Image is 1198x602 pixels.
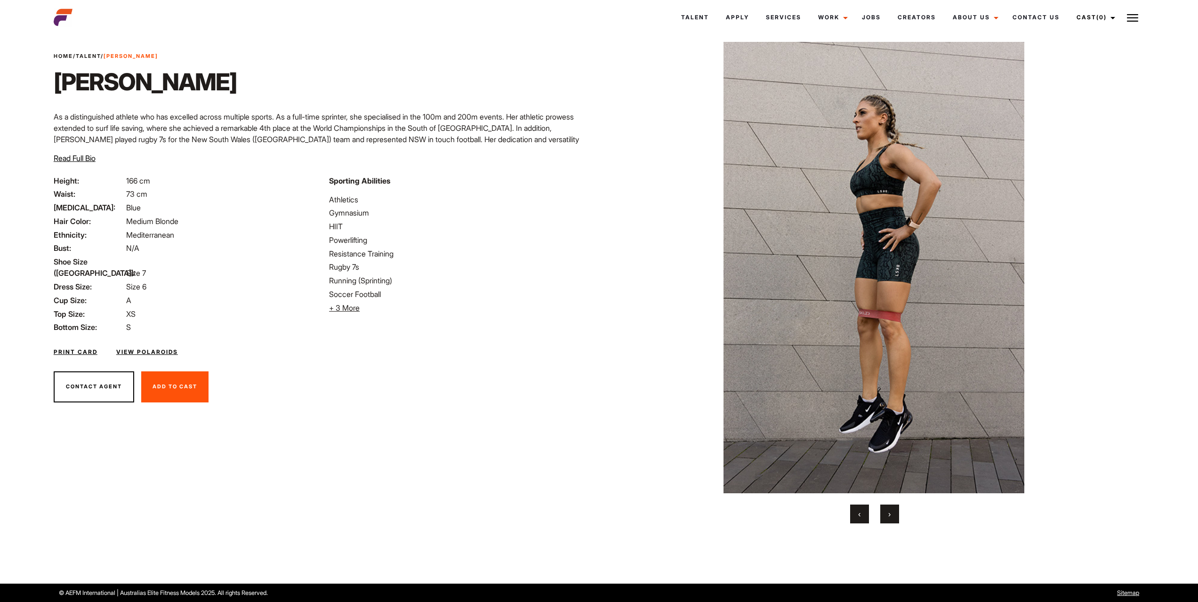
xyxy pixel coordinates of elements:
[104,53,158,59] strong: [PERSON_NAME]
[717,5,757,30] a: Apply
[141,371,209,402] button: Add To Cast
[329,176,390,185] strong: Sporting Abilities
[54,229,124,241] span: Ethnicity:
[329,221,593,232] li: HIIT
[1096,14,1107,21] span: (0)
[126,296,131,305] span: A
[126,282,146,291] span: Size 6
[54,308,124,320] span: Top Size:
[126,322,131,332] span: S
[126,203,141,212] span: Blue
[329,289,593,300] li: Soccer Football
[889,5,944,30] a: Creators
[1127,12,1138,24] img: Burger icon
[329,207,593,218] li: Gymnasium
[54,8,72,27] img: cropped-aefm-brand-fav-22-square.png
[126,268,146,278] span: Size 7
[126,189,147,199] span: 73 cm
[810,5,853,30] a: Work
[54,216,124,227] span: Hair Color:
[126,176,150,185] span: 166 cm
[329,275,593,286] li: Running (Sprinting)
[329,261,593,273] li: Rugby 7s
[329,194,593,205] li: Athletics
[126,243,139,253] span: N/A
[59,588,684,597] p: © AEFM International | Australias Elite Fitness Models 2025. All rights Reserved.
[54,348,97,356] a: Print Card
[126,230,174,240] span: Mediterranean
[329,303,360,313] span: + 3 More
[54,153,96,163] span: Read Full Bio
[54,52,158,60] span: / /
[54,111,594,179] p: As a distinguished athlete who has excelled across multiple sports. As a full-time sprinter, she ...
[1004,5,1068,30] a: Contact Us
[126,309,136,319] span: XS
[54,242,124,254] span: Bust:
[153,383,197,390] span: Add To Cast
[54,153,96,164] button: Read Full Bio
[54,53,73,59] a: Home
[54,295,124,306] span: Cup Size:
[858,509,860,519] span: Previous
[76,53,101,59] a: Talent
[853,5,889,30] a: Jobs
[54,281,124,292] span: Dress Size:
[126,217,178,226] span: Medium Blonde
[757,5,810,30] a: Services
[54,175,124,186] span: Height:
[1117,589,1139,596] a: Sitemap
[54,256,124,279] span: Shoe Size ([GEOGRAPHIC_DATA]):
[621,42,1127,493] img: Stephanie20
[54,202,124,213] span: [MEDICAL_DATA]:
[54,68,237,96] h1: [PERSON_NAME]
[54,321,124,333] span: Bottom Size:
[944,5,1004,30] a: About Us
[1068,5,1121,30] a: Cast(0)
[54,371,134,402] button: Contact Agent
[673,5,717,30] a: Talent
[116,348,178,356] a: View Polaroids
[329,248,593,259] li: Resistance Training
[329,234,593,246] li: Powerlifting
[888,509,891,519] span: Next
[54,188,124,200] span: Waist:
